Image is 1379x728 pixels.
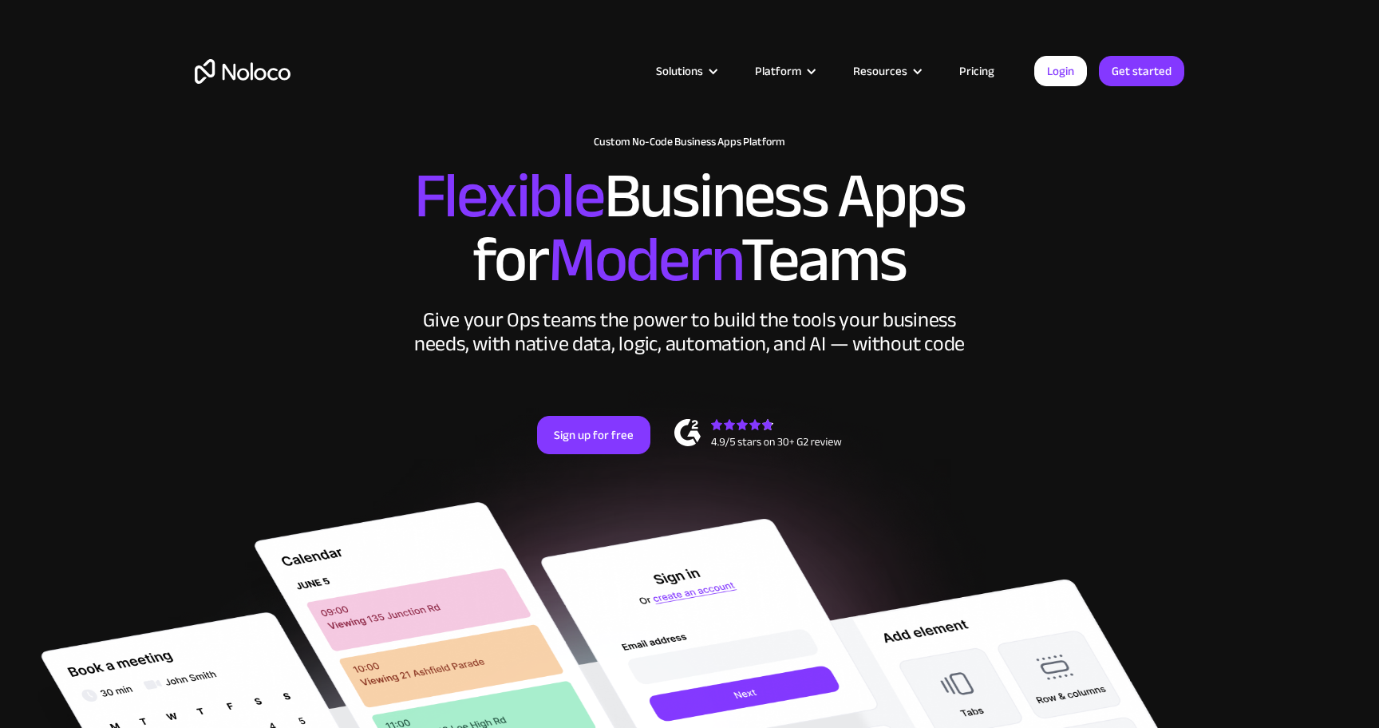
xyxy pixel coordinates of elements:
[833,61,939,81] div: Resources
[636,61,735,81] div: Solutions
[656,61,703,81] div: Solutions
[939,61,1014,81] a: Pricing
[853,61,907,81] div: Resources
[1099,56,1184,86] a: Get started
[414,136,604,255] span: Flexible
[548,200,741,319] span: Modern
[735,61,833,81] div: Platform
[537,416,650,454] a: Sign up for free
[1034,56,1087,86] a: Login
[755,61,801,81] div: Platform
[410,308,969,356] div: Give your Ops teams the power to build the tools your business needs, with native data, logic, au...
[195,164,1184,292] h2: Business Apps for Teams
[195,59,290,84] a: home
